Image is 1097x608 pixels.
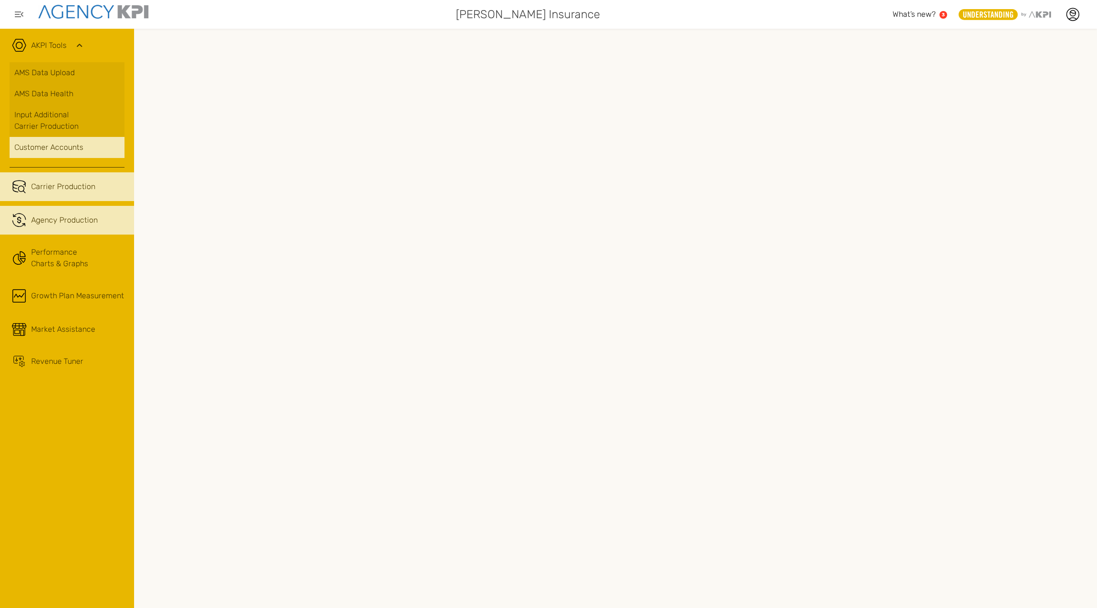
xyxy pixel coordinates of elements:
[942,12,945,17] text: 3
[14,88,73,100] span: AMS Data Health
[31,324,95,335] span: Market Assistance
[31,356,83,367] span: Revenue Tuner
[31,181,95,192] span: Carrier Production
[10,137,124,158] a: Customer Accounts
[38,5,148,19] img: agencykpi-logo-550x69-2d9e3fa8.png
[456,6,600,23] span: [PERSON_NAME] Insurance
[939,11,947,19] a: 3
[31,214,98,226] span: Agency Production
[14,142,120,153] div: Customer Accounts
[31,40,67,51] a: AKPI Tools
[10,104,124,137] a: Input AdditionalCarrier Production
[10,62,124,83] a: AMS Data Upload
[10,83,124,104] a: AMS Data Health
[893,10,936,19] span: What’s new?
